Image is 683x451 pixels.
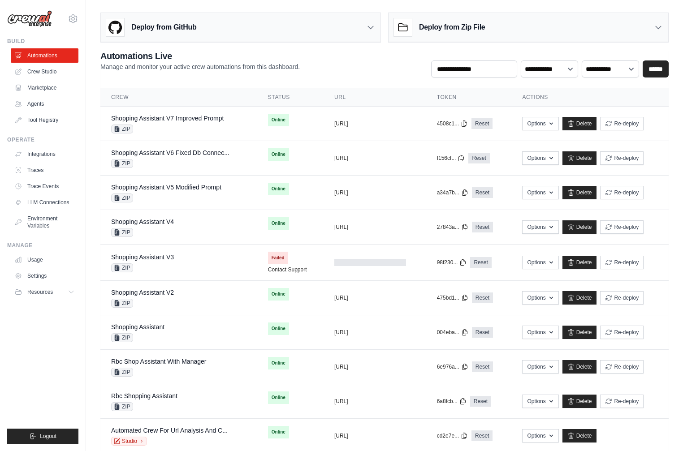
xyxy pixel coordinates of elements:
a: Shopping Assistant V2 [111,289,174,296]
button: Options [522,151,558,165]
a: Tool Registry [11,113,78,127]
button: f156cf... [437,155,465,162]
a: Shopping Assistant V7 Improved Prompt [111,115,224,122]
a: Trace Events [11,179,78,193]
span: Online [268,217,289,230]
div: Manage [7,242,78,249]
img: Logo [7,10,52,27]
a: Delete [562,395,597,408]
button: Options [522,326,558,339]
a: Settings [11,269,78,283]
button: Re-deploy [600,395,644,408]
span: Logout [40,433,56,440]
a: Delete [562,326,597,339]
a: Shopping Assistant [111,323,164,331]
button: 98f230... [437,259,467,266]
span: Online [268,148,289,161]
button: 27843a... [437,223,468,231]
button: Options [522,256,558,269]
button: Options [522,186,558,199]
a: Delete [562,151,597,165]
a: Delete [562,429,597,442]
a: Automations [11,48,78,63]
a: Reset [472,327,493,338]
button: Options [522,360,558,374]
th: Actions [511,88,669,107]
a: Reset [472,292,493,303]
button: Resources [11,285,78,299]
h3: Deploy from Zip File [419,22,485,33]
span: Failed [268,252,288,264]
a: Environment Variables [11,211,78,233]
span: Online [268,288,289,301]
a: Delete [562,291,597,305]
th: Status [257,88,324,107]
button: Re-deploy [600,360,644,374]
span: ZIP [111,368,133,377]
span: ZIP [111,402,133,411]
button: Re-deploy [600,220,644,234]
span: ZIP [111,228,133,237]
th: Crew [100,88,257,107]
span: Online [268,391,289,404]
a: Reset [472,222,493,232]
a: LLM Connections [11,195,78,210]
button: Re-deploy [600,291,644,305]
span: ZIP [111,125,133,133]
img: GitHub Logo [106,18,124,36]
button: 6a8fcb... [437,398,467,405]
a: Rbc Shopping Assistant [111,392,177,399]
a: Shopping Assistant V4 [111,218,174,225]
span: Online [268,357,289,369]
a: Contact Support [268,266,307,273]
h3: Deploy from GitHub [131,22,196,33]
span: Online [268,426,289,438]
a: Shopping Assistant V3 [111,253,174,261]
span: ZIP [111,263,133,272]
div: Build [7,38,78,45]
button: Re-deploy [600,186,644,199]
a: Reset [472,361,493,372]
th: Token [426,88,512,107]
a: Traces [11,163,78,177]
button: Re-deploy [600,326,644,339]
span: ZIP [111,193,133,202]
button: Logout [7,429,78,444]
button: Re-deploy [600,151,644,165]
button: Re-deploy [600,117,644,130]
button: 6e976a... [437,363,468,370]
a: Delete [562,117,597,130]
a: Delete [562,360,597,374]
a: Shopping Assistant V5 Modified Prompt [111,184,221,191]
button: 475bd1... [437,294,468,301]
button: Options [522,291,558,305]
a: Reset [468,153,489,163]
div: Operate [7,136,78,143]
button: Options [522,220,558,234]
a: Studio [111,437,147,446]
a: Marketplace [11,81,78,95]
span: ZIP [111,159,133,168]
a: Reset [470,396,491,407]
a: Integrations [11,147,78,161]
a: Delete [562,186,597,199]
a: Crew Studio [11,64,78,79]
a: Usage [11,253,78,267]
span: Resources [27,288,53,296]
button: Options [522,429,558,442]
a: Automated Crew For Url Analysis And C... [111,427,228,434]
button: Options [522,117,558,130]
span: Online [268,183,289,195]
button: 4508c1... [437,120,468,127]
a: Reset [472,187,493,198]
button: a34a7b... [437,189,468,196]
span: Online [268,114,289,126]
button: 004eba... [437,329,468,336]
p: Manage and monitor your active crew automations from this dashboard. [100,62,300,71]
a: Shopping Assistant V6 Fixed Db Connec... [111,149,229,156]
a: Agents [11,97,78,111]
a: Reset [471,430,493,441]
span: ZIP [111,333,133,342]
a: Delete [562,256,597,269]
span: ZIP [111,299,133,308]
